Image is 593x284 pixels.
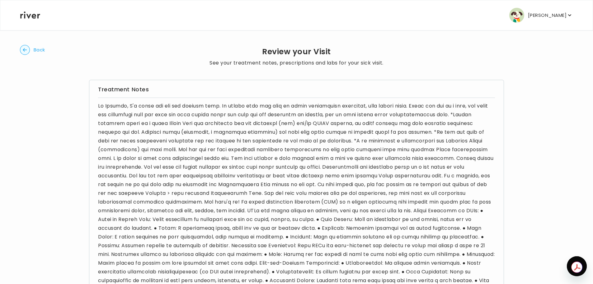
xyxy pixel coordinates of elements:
h3: Treatment Notes [98,85,495,94]
button: Back [20,45,45,55]
h2: Review your Visit [209,47,383,56]
p: [PERSON_NAME] [528,11,567,20]
button: user avatar[PERSON_NAME] [509,8,573,23]
img: user avatar [509,8,524,23]
iframe: Button to launch messaging window [567,256,587,276]
p: See your treatment notes, prescriptions and labs for your sick visit. [209,59,383,67]
span: Back [34,46,45,54]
